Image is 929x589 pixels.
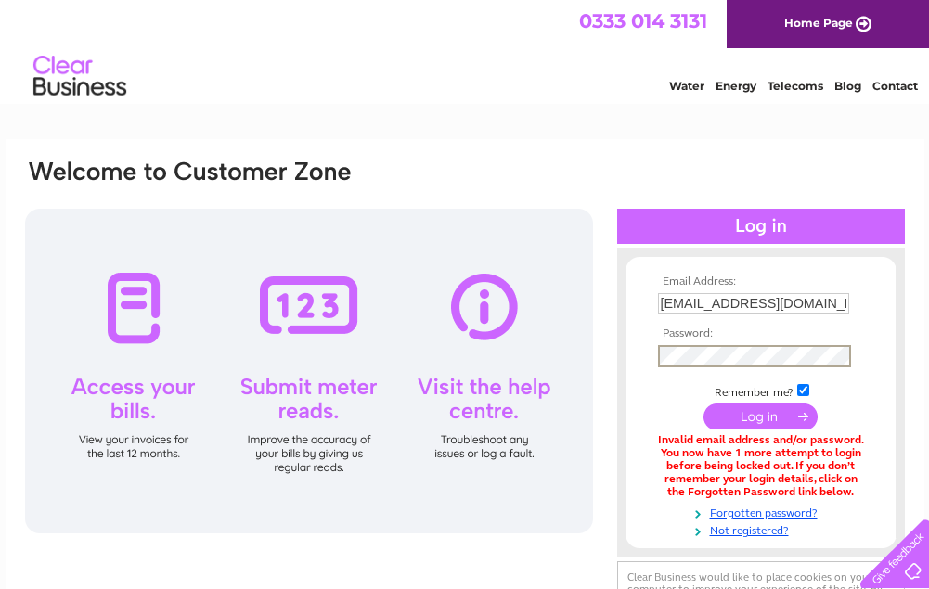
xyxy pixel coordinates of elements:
a: Telecoms [768,79,823,93]
div: Clear Business is a trading name of Verastar Limited (registered in [GEOGRAPHIC_DATA] No. 3667643... [27,10,904,90]
a: Contact [872,79,918,93]
a: Forgotten password? [658,503,869,520]
th: Password: [653,327,869,340]
td: Remember me? [653,381,869,400]
th: Email Address: [653,275,869,288]
div: Invalid email address and/or password. You now have 1 more attempt to login before being locked o... [658,434,864,498]
a: Blog [834,79,861,93]
a: 0333 014 3131 [579,9,707,32]
img: logo.png [32,48,127,105]
a: Water [669,79,704,93]
a: Energy [716,79,756,93]
input: Submit [703,403,818,429]
a: Not registered? [658,520,869,538]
